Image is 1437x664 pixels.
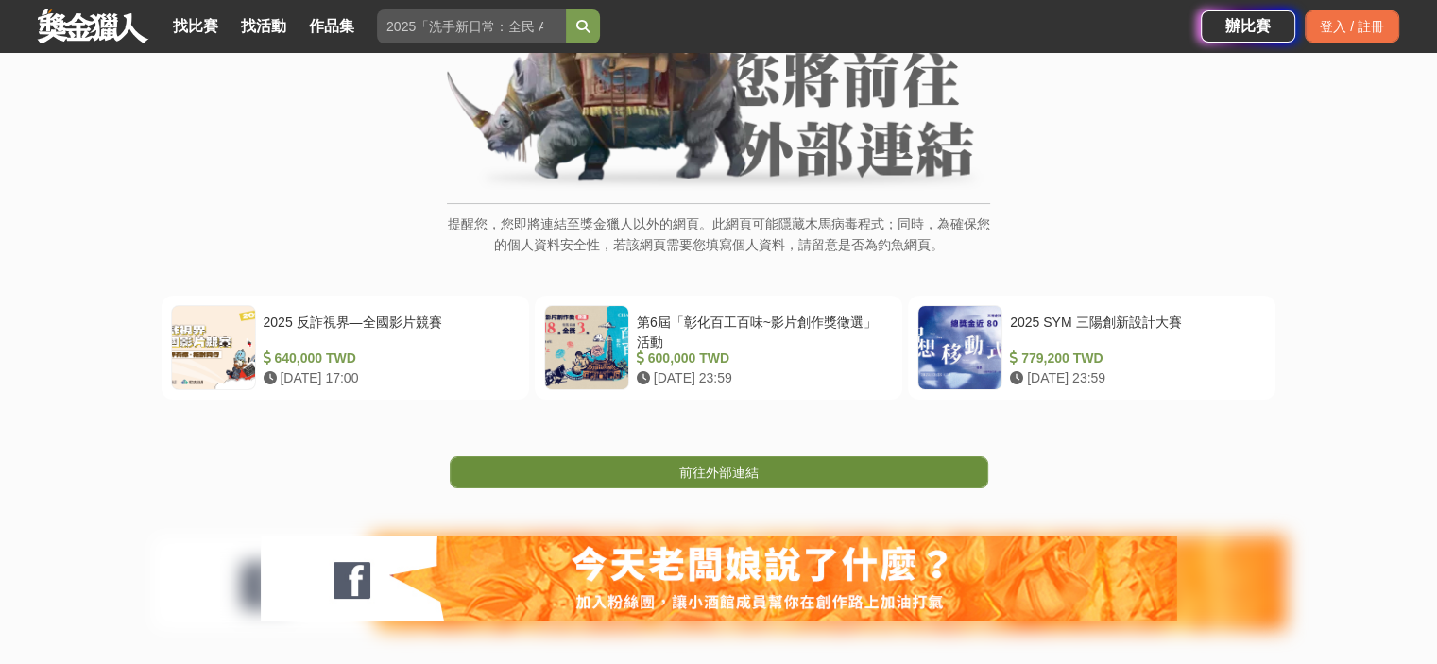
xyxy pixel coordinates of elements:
a: 前往外部連結 [450,456,988,488]
a: 2025 反詐視界—全國影片競賽 640,000 TWD [DATE] 17:00 [162,296,529,400]
a: 2025 SYM 三陽創新設計大賽 779,200 TWD [DATE] 23:59 [908,296,1275,400]
div: [DATE] 17:00 [264,368,512,388]
div: 640,000 TWD [264,349,512,368]
div: 第6屆「彰化百工百味~影片創作獎徵選」活動 [637,313,885,349]
div: 登入 / 註冊 [1305,10,1399,43]
a: 辦比賽 [1201,10,1295,43]
img: 127fc932-0e2d-47dc-a7d9-3a4a18f96856.jpg [261,536,1177,621]
div: [DATE] 23:59 [1010,368,1258,388]
a: 作品集 [301,13,362,40]
input: 2025「洗手新日常：全民 ALL IN」洗手歌全台徵選 [377,9,566,43]
span: 前往外部連結 [679,465,759,480]
div: 600,000 TWD [637,349,885,368]
div: 2025 反詐視界—全國影片競賽 [264,313,512,349]
a: 找活動 [233,13,294,40]
a: 找比賽 [165,13,226,40]
a: 第6屆「彰化百工百味~影片創作獎徵選」活動 600,000 TWD [DATE] 23:59 [535,296,902,400]
p: 提醒您，您即將連結至獎金獵人以外的網頁。此網頁可能隱藏木馬病毒程式；同時，為確保您的個人資料安全性，若該網頁需要您填寫個人資料，請留意是否為釣魚網頁。 [447,213,990,275]
div: [DATE] 23:59 [637,368,885,388]
div: 779,200 TWD [1010,349,1258,368]
div: 2025 SYM 三陽創新設計大賽 [1010,313,1258,349]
